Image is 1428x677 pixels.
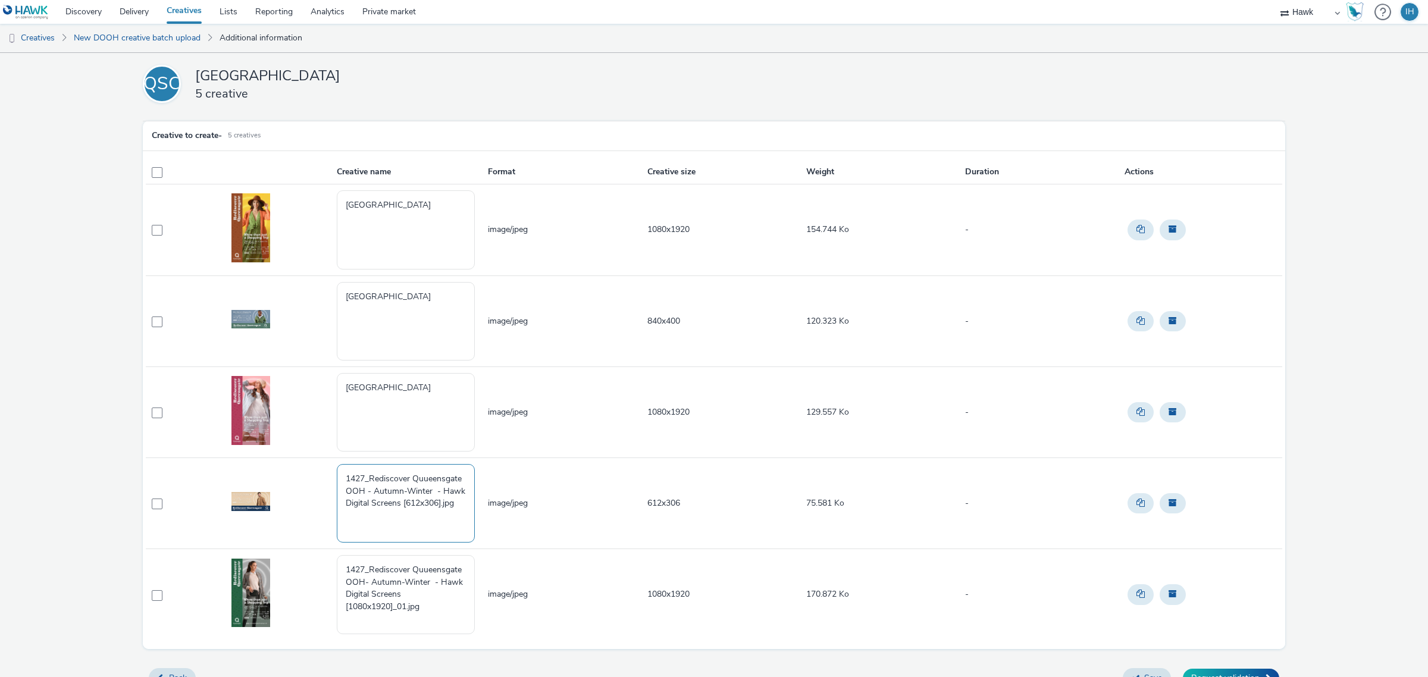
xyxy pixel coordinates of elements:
textarea: 1427_Rediscover Quueensgate OOH- Autumn-Winter - Hawk Digital Screens [1080x1920]_01.jpg [337,555,475,634]
span: image/jpeg [488,315,528,327]
th: Creative size [646,160,805,184]
div: Duplicate [1125,217,1157,243]
span: - [965,406,969,418]
div: Duplicate [1125,490,1157,516]
span: - [965,224,969,235]
div: Archive [1157,490,1189,516]
span: 1080x1920 [647,224,690,235]
th: Format [487,160,646,184]
span: image/jpeg [488,588,528,600]
textarea: [GEOGRAPHIC_DATA] [337,282,475,361]
span: image/jpeg [488,224,528,235]
div: Archive [1157,581,1189,607]
span: 75.581 Ko [806,497,844,509]
span: - [965,497,969,509]
img: Preview [231,376,270,445]
textarea: [GEOGRAPHIC_DATA] [337,373,475,452]
span: 154.744 Ko [806,224,849,235]
textarea: 1427_Rediscover Quueensgate OOH - Autumn-Winter - Hawk Digital Screens [612x306].jpg [337,464,475,543]
a: Additional information [214,24,308,52]
span: 612x306 [647,497,680,509]
a: Hawk Academy [1346,2,1368,21]
span: 170.872 Ko [806,588,849,600]
span: 129.557 Ko [806,406,849,418]
div: Duplicate [1125,308,1157,334]
th: Weight [805,160,964,184]
div: IH [1405,3,1414,21]
textarea: [GEOGRAPHIC_DATA] [337,190,475,269]
div: QSC [143,67,180,101]
a: New DOOH creative batch upload [68,24,206,52]
div: Archive [1157,217,1189,243]
span: - [965,588,969,600]
span: 840x400 [647,315,680,327]
img: Preview [231,492,270,512]
div: Archive [1157,399,1189,425]
span: 120.323 Ko [806,315,849,327]
h2: [GEOGRAPHIC_DATA] [195,66,731,85]
span: image/jpeg [488,406,528,418]
img: dooh [6,33,18,45]
img: Hawk Academy [1346,2,1364,21]
img: undefined Logo [3,5,49,20]
th: Actions [1123,160,1282,184]
a: QSC [143,65,186,103]
span: 1080x1920 [647,406,690,418]
span: - [965,315,969,327]
div: Archive [1157,308,1189,334]
h3: 5 creative [195,86,731,102]
div: Duplicate [1125,399,1157,425]
img: Preview [231,559,270,628]
small: 5 creatives [228,131,261,140]
img: Preview [231,310,270,328]
h5: Creative to create - [152,130,222,142]
span: 1080x1920 [647,588,690,600]
div: Duplicate [1125,581,1157,607]
span: image/jpeg [488,497,528,509]
th: Duration [964,160,1123,184]
img: Preview [231,193,270,262]
th: Creative name [336,160,487,184]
